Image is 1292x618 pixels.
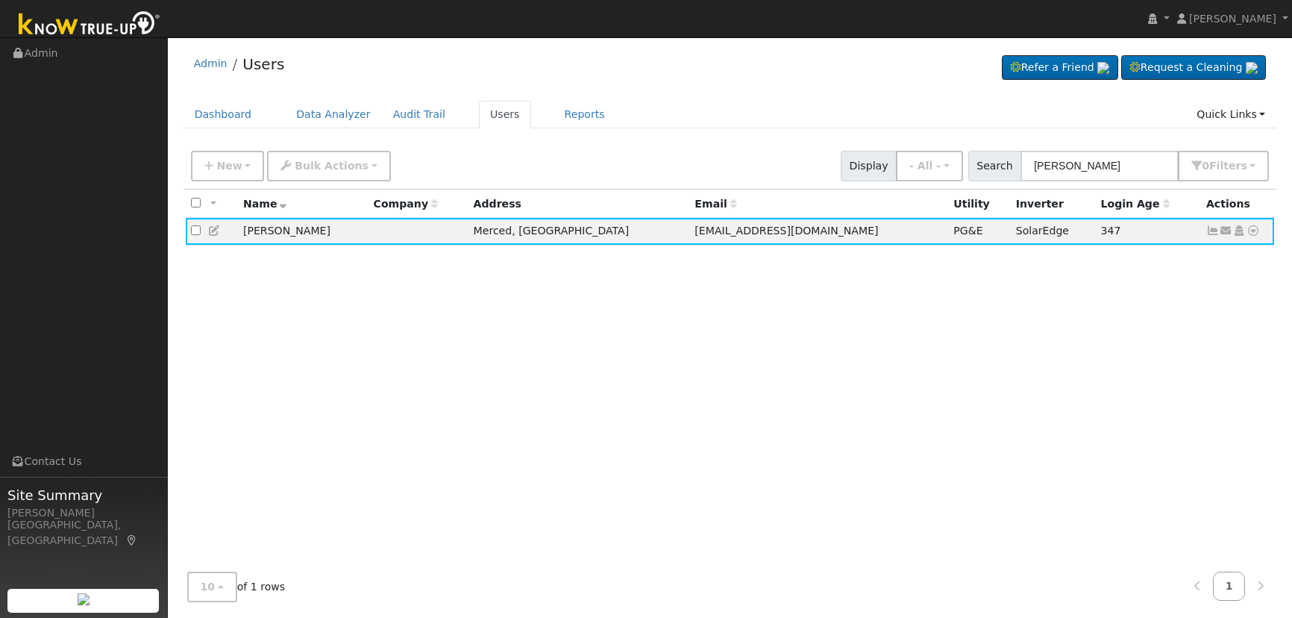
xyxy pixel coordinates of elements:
[1206,225,1220,237] a: Show Graph
[1213,572,1246,601] a: 1
[216,160,242,172] span: New
[295,160,369,172] span: Bulk Actions
[468,218,690,246] td: Merced, [GEOGRAPHIC_DATA]
[1185,101,1276,128] a: Quick Links
[243,198,287,210] span: Name
[201,581,216,593] span: 10
[1002,55,1118,81] a: Refer a Friend
[125,534,139,546] a: Map
[242,55,284,73] a: Users
[194,57,228,69] a: Admin
[191,151,265,181] button: New
[184,101,263,128] a: Dashboard
[11,8,168,42] img: Know True-Up
[1189,13,1276,25] span: [PERSON_NAME]
[694,225,878,237] span: [EMAIL_ADDRESS][DOMAIN_NAME]
[285,101,382,128] a: Data Analyzer
[1178,151,1269,181] button: 0Filters
[1121,55,1266,81] a: Request a Cleaning
[1016,225,1069,237] span: SolarEdge
[1209,160,1247,172] span: Filter
[382,101,457,128] a: Audit Trail
[208,225,222,237] a: Edit User
[1016,196,1091,212] div: Inverter
[1020,151,1179,181] input: Search
[267,151,390,181] button: Bulk Actions
[694,198,736,210] span: Email
[953,225,982,237] span: PG&E
[479,101,531,128] a: Users
[238,218,369,246] td: [PERSON_NAME]
[953,196,1005,212] div: Utility
[896,151,963,181] button: - All -
[1246,223,1260,239] a: Other actions
[374,198,438,210] span: Company name
[187,572,237,602] button: 10
[1241,160,1246,172] span: s
[78,593,90,605] img: retrieve
[554,101,616,128] a: Reports
[968,151,1021,181] span: Search
[1101,225,1121,237] span: 09/15/2024 2:18:34 PM
[7,485,160,505] span: Site Summary
[7,517,160,549] div: [GEOGRAPHIC_DATA], [GEOGRAPHIC_DATA]
[187,572,286,602] span: of 1 rows
[1232,225,1246,237] a: Login As
[1101,198,1170,210] span: Days since last login
[1206,196,1269,212] div: Actions
[7,505,160,521] div: [PERSON_NAME]
[1220,223,1233,239] a: Kathysilva59@yahoo.com
[1246,62,1258,74] img: retrieve
[474,196,685,212] div: Address
[1097,62,1109,74] img: retrieve
[841,151,897,181] span: Display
